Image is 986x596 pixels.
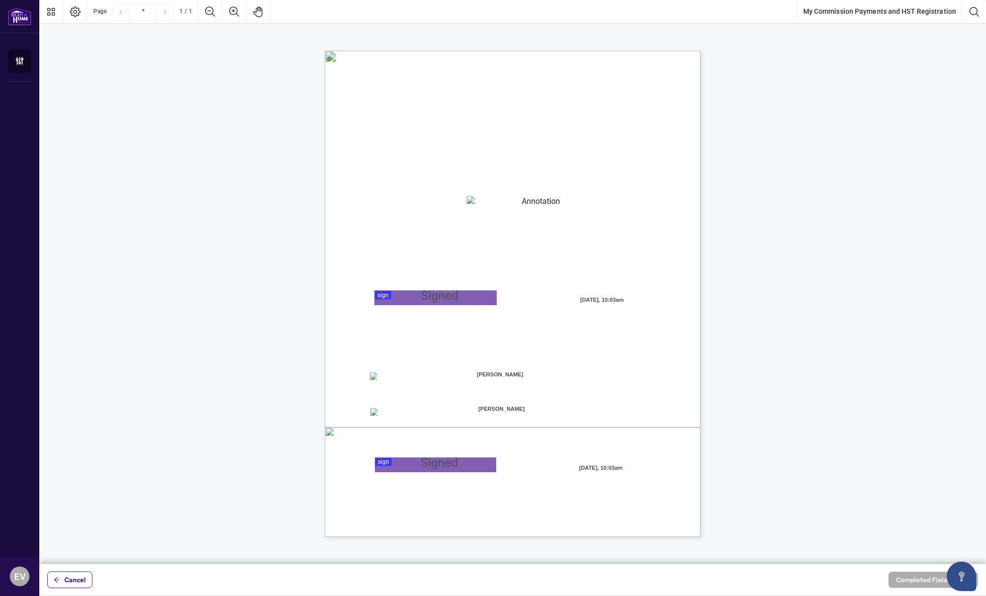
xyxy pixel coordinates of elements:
[64,572,86,588] span: Cancel
[54,576,60,583] span: arrow-left
[47,571,92,588] button: Cancel
[8,7,31,26] img: logo
[888,571,978,588] button: Completed Fields 0 of 2
[947,562,976,591] button: Open asap
[14,569,26,583] span: EV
